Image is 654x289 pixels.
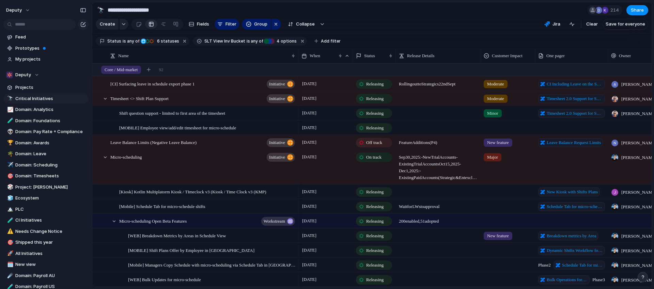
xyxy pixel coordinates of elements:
span: [Mobile] Managers Copy Schedule with micro-scheduling via Schedule Tab in [GEOGRAPHIC_DATA] [128,261,296,269]
button: Create [96,19,119,30]
span: [MOBILE] Employee view/add/edit timesheet for micro-schedule [119,124,236,131]
span: Feed [15,34,86,41]
div: 🧊 [7,194,12,202]
span: Domain: Foundations [15,117,86,124]
span: Rolling out to Strategics 22nd Sept [396,77,480,87]
button: Jira [542,19,563,29]
span: [DATE] [300,231,318,240]
span: Releasing [366,262,384,269]
div: 🧪Domain: Foundations [3,116,89,126]
span: [DATE] [300,138,318,146]
span: Timesheet 2.0 Support for Shift Plans MVP - One Pager Web Only [547,95,603,102]
span: Wait for LWs to approval [396,199,480,210]
button: Share [626,5,648,15]
span: Schedule Tab for micro-schedule in Mobile App [547,203,603,210]
span: Releasing [366,81,384,87]
span: Releasing [366,203,384,210]
button: initiative [267,94,295,103]
a: Dynamic Shifts Workflow for Shifts Plan [538,246,605,255]
span: 92 [159,66,163,73]
div: 🧪 [7,117,12,125]
span: 200 enabled, 51 adopted [396,214,480,225]
span: My projects [15,56,86,63]
button: initiative [267,138,295,147]
a: 🎲Project: [PERSON_NAME] [3,182,89,192]
button: 🧪 [6,117,13,124]
span: [DATE] [300,94,318,102]
a: Leave Balance Request Limits [538,138,603,147]
a: Timesheet 2.0 Support for Shift Plans MVP - One Pager Web Only [538,109,605,118]
span: Sep 30, 2025: - New Trial Accounts - Existing Trial Accounts Oct 15, 2025 - Dec 1, 2025 : - Exist... [396,150,480,181]
span: Needs Change Notice [15,228,86,235]
a: 🏆Domain: Awards [3,138,89,148]
span: Dynamic Shifts Workflow for Shifts Plan [547,247,603,254]
span: CI Including Leave on the Schedule Export Week by Area and Team Member [547,81,603,87]
div: 🗓️New view [3,259,89,270]
button: isany of [245,37,265,45]
span: [DATE] [300,124,318,132]
span: Status [107,38,121,44]
div: 🎯 [7,239,12,246]
button: 🎲 [6,184,13,191]
span: [Kiosk] Kotlin Multiplatorm Kiosk / TImeclock v3 (Kiosk / Time Clock v3 (KMP) [119,188,266,195]
span: [DATE] [300,109,318,117]
span: Core / Mid-market [105,66,138,73]
span: Phase 3 [535,273,608,284]
span: New view [15,261,86,268]
span: any of [126,38,139,44]
span: Jira [552,21,560,28]
a: 👽Domain: Pay Rate + Compliance [3,127,89,137]
a: ✈️Domain: Scheduling [3,160,89,170]
span: New Kiosk with Shifts Plans [547,189,598,195]
div: 🧪 [7,216,12,224]
span: is [247,38,250,44]
button: 🔭 [95,5,106,16]
span: Clear [586,21,598,28]
span: Name [118,52,129,59]
span: [DATE] [300,217,318,225]
div: ⚠️ [7,227,12,235]
span: Filter [225,21,236,28]
a: 🏔️PLC [3,204,89,214]
button: ☄️ [6,272,13,279]
span: [DATE] [300,153,318,161]
span: Collapse [296,21,315,28]
span: [DATE] [300,246,318,254]
span: Group [254,21,267,28]
a: 📈Domain: Analytics [3,105,89,115]
div: 🔭Critical Initiatives [3,94,89,104]
span: Releasing [366,276,384,283]
span: [Mobile] Schedule Tab for micro-schedule shifts [119,202,205,210]
button: initiative [267,153,295,162]
span: Domain: Leave [15,150,86,157]
span: Domain: Pay Rate + Compliance [15,128,86,135]
a: 🎯Shipped this year [3,237,89,247]
span: any of [250,38,263,44]
span: is [123,38,126,44]
span: Create [100,21,115,28]
a: Schedule Tab for micro-schedule in Mobile App [538,202,605,211]
a: New Kiosk with Shifts Plans [538,188,600,196]
a: Projects [3,82,89,93]
span: Save for everyone [606,21,645,28]
span: [MOBILE] Shift Plans Offer by Employee in [GEOGRAPHIC_DATA] [128,246,254,254]
button: Clear [583,19,601,30]
span: Minor [487,110,498,117]
span: Micro-scheduling [110,153,142,161]
span: Moderate [487,95,504,102]
span: Projects [15,84,86,91]
button: 🏆 [6,140,13,146]
span: [DATE] [300,275,318,284]
span: 6 [155,38,161,44]
button: deputy [3,5,34,16]
a: 🚀All Initiatives [3,248,89,259]
span: Breakdown metrics by Area [547,232,596,239]
button: 🗓️ [6,261,13,268]
span: Domain: Analytics [15,106,86,113]
span: Off track [366,139,382,146]
a: Breakdown metrics by Area [538,231,598,240]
